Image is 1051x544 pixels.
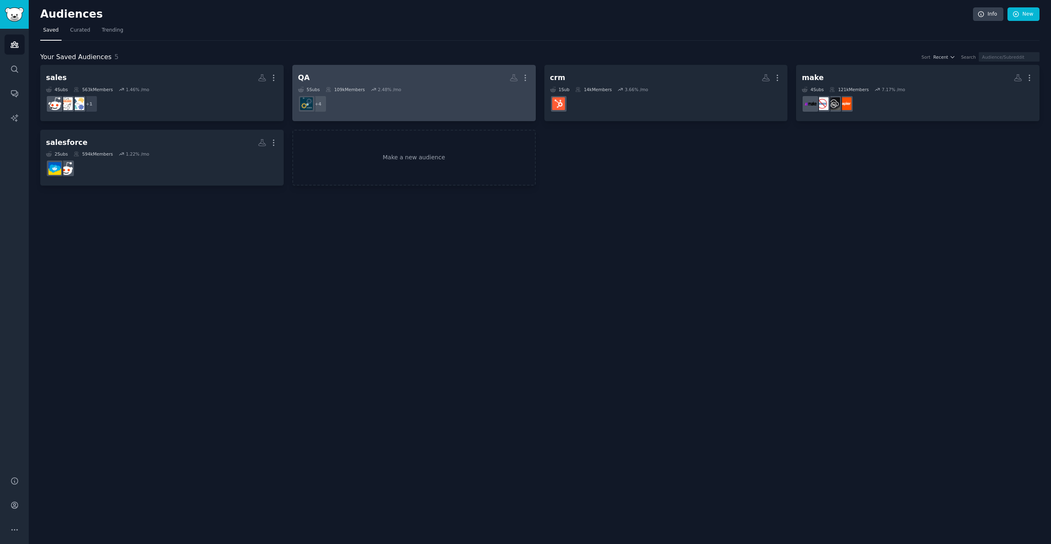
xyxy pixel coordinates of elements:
[933,54,948,60] span: Recent
[816,97,828,110] img: nocode
[5,7,24,22] img: GummySearch logo
[292,65,536,121] a: QA5Subs109kMembers2.48% /mo+4AutomationTestingQA
[839,97,851,110] img: zapier
[99,24,126,41] a: Trending
[46,73,67,83] div: sales
[46,138,87,148] div: salesforce
[40,130,284,186] a: salesforce2Subs594kMembers1.22% /mosalessalesforce
[625,87,648,92] div: 3.66 % /mo
[802,87,824,92] div: 4 Sub s
[46,87,68,92] div: 4 Sub s
[102,27,123,34] span: Trending
[126,87,149,92] div: 1.46 % /mo
[326,87,365,92] div: 109k Members
[575,87,612,92] div: 14k Members
[60,97,73,110] img: b2b_sales
[67,24,93,41] a: Curated
[796,65,1040,121] a: make4Subs121kMembers7.17% /mozapierNoCodeSaaSnocodeMake
[43,27,59,34] span: Saved
[115,53,119,61] span: 5
[378,87,401,92] div: 2.48 % /mo
[126,151,149,157] div: 1.22 % /mo
[979,52,1040,62] input: Audience/Subreddit
[300,97,313,110] img: AutomationTestingQA
[73,151,113,157] div: 594k Members
[552,97,565,110] img: hubspot
[40,24,62,41] a: Saved
[60,162,73,175] img: sales
[40,52,112,62] span: Your Saved Audiences
[802,73,824,83] div: make
[80,95,98,112] div: + 1
[829,87,869,92] div: 121k Members
[550,87,570,92] div: 1 Sub
[40,8,973,21] h2: Audiences
[973,7,1003,21] a: Info
[298,87,320,92] div: 5 Sub s
[71,97,84,110] img: SalesOperations
[827,97,840,110] img: NoCodeSaaS
[48,97,61,110] img: sales
[922,54,931,60] div: Sort
[73,87,113,92] div: 563k Members
[550,73,565,83] div: crm
[292,130,536,186] a: Make a new audience
[46,151,68,157] div: 2 Sub s
[40,65,284,121] a: sales4Subs563kMembers1.46% /mo+1SalesOperationsb2b_salessales
[804,97,817,110] img: Make
[882,87,905,92] div: 7.17 % /mo
[544,65,788,121] a: crm1Sub14kMembers3.66% /mohubspot
[961,54,976,60] div: Search
[933,54,955,60] button: Recent
[298,73,310,83] div: QA
[1007,7,1040,21] a: New
[70,27,90,34] span: Curated
[48,162,61,175] img: salesforce
[310,95,327,112] div: + 4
